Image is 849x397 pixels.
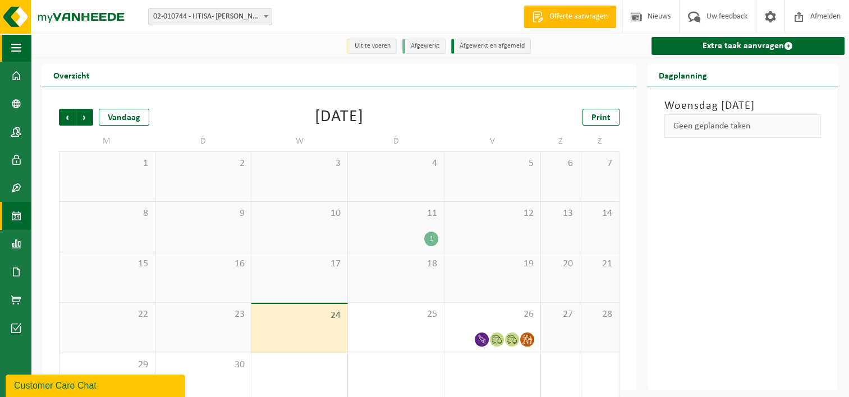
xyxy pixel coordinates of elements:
[547,11,611,22] span: Offerte aanvragen
[6,372,187,397] iframe: chat widget
[450,207,535,220] span: 12
[586,158,613,170] span: 7
[354,258,438,270] span: 18
[664,114,822,138] div: Geen geplande taken
[59,109,76,126] span: Vorige
[59,131,155,151] td: M
[257,158,342,170] span: 3
[586,258,613,270] span: 21
[580,131,619,151] td: Z
[450,158,535,170] span: 5
[161,207,246,220] span: 9
[149,9,272,25] span: 02-010744 - HTISA- SKOG - GENT
[547,258,574,270] span: 20
[161,359,246,371] span: 30
[251,131,348,151] td: W
[155,131,252,151] td: D
[315,109,364,126] div: [DATE]
[582,109,619,126] a: Print
[65,158,149,170] span: 1
[524,6,616,28] a: Offerte aanvragen
[354,207,438,220] span: 11
[541,131,580,151] td: Z
[161,258,246,270] span: 16
[257,258,342,270] span: 17
[354,158,438,170] span: 4
[424,232,438,246] div: 1
[42,64,101,86] h2: Overzicht
[444,131,541,151] td: V
[651,37,845,55] a: Extra taak aanvragen
[450,258,535,270] span: 19
[591,113,611,122] span: Print
[451,39,531,54] li: Afgewerkt en afgemeld
[547,207,574,220] span: 13
[648,64,718,86] h2: Dagplanning
[161,308,246,321] span: 23
[148,8,272,25] span: 02-010744 - HTISA- SKOG - GENT
[354,308,438,321] span: 25
[450,308,535,321] span: 26
[664,98,822,114] h3: Woensdag [DATE]
[547,158,574,170] span: 6
[65,308,149,321] span: 22
[65,258,149,270] span: 15
[586,308,613,321] span: 28
[65,359,149,371] span: 29
[257,310,342,322] span: 24
[586,207,613,220] span: 14
[346,39,397,54] li: Uit te voeren
[402,39,446,54] li: Afgewerkt
[161,158,246,170] span: 2
[547,308,574,321] span: 27
[348,131,444,151] td: D
[65,207,149,220] span: 8
[257,207,342,220] span: 10
[99,109,149,126] div: Vandaag
[76,109,93,126] span: Volgende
